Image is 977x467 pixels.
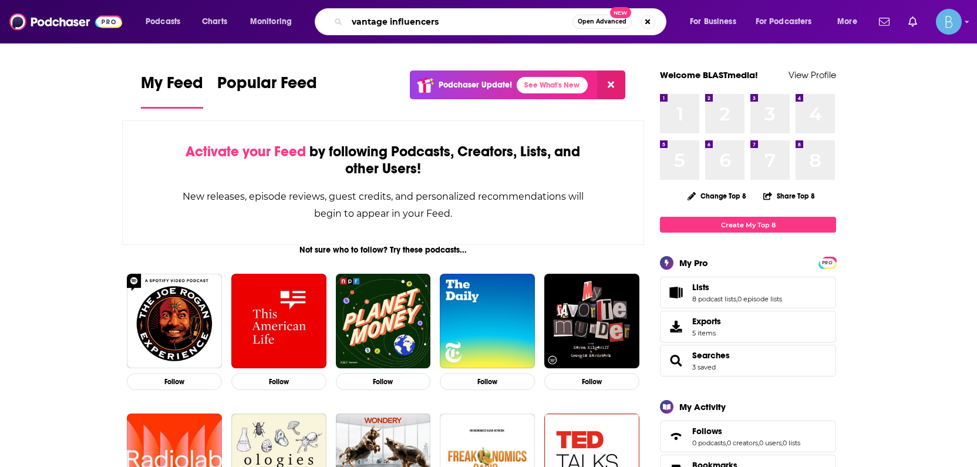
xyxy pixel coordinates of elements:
div: Not sure who to follow? Try these podcasts... [122,245,644,255]
button: Open AdvancedNew [572,15,632,29]
span: , [758,439,759,447]
button: open menu [748,12,829,31]
a: Show notifications dropdown [874,12,894,32]
img: User Profile [936,9,962,35]
img: The Daily [440,274,535,369]
button: open menu [682,12,751,31]
span: For Business [690,14,736,30]
div: Search podcasts, credits, & more... [326,8,678,35]
span: Popular Feed [217,73,317,100]
span: 5 items [692,329,721,337]
a: Charts [194,12,234,31]
img: My Favorite Murder with Karen Kilgariff and Georgia Hardstark [544,274,639,369]
img: Planet Money [336,274,431,369]
span: Exports [692,316,721,327]
span: , [736,295,737,303]
button: Share Top 8 [763,184,816,207]
a: Lists [664,284,688,301]
span: For Podcasters [756,14,812,30]
button: Change Top 8 [680,189,753,203]
div: My Pro [679,257,708,268]
span: More [837,14,857,30]
span: Open Advanced [578,19,626,25]
span: Activate your Feed [186,143,306,160]
a: Exports [660,311,836,342]
span: Follows [660,421,836,452]
span: Exports [664,318,688,335]
button: Follow [544,373,639,390]
button: Follow [231,373,326,390]
button: Show profile menu [936,9,962,35]
div: My Activity [679,401,726,412]
input: Search podcasts, credits, & more... [347,12,572,31]
a: Follows [664,428,688,445]
button: open menu [137,12,196,31]
span: Follows [692,426,722,436]
div: by following Podcasts, Creators, Lists, and other Users! [181,143,585,177]
a: 3 saved [692,363,716,371]
p: Podchaser Update! [439,80,512,90]
a: Searches [692,350,730,361]
a: 0 podcasts [692,439,726,447]
a: Welcome BLASTmedia! [660,69,758,80]
span: Lists [660,277,836,308]
a: PRO [820,258,834,267]
span: Searches [660,345,836,377]
a: 8 podcast lists [692,295,736,303]
a: Follows [692,426,800,436]
a: 0 episode lists [737,295,782,303]
div: New releases, episode reviews, guest credits, and personalized recommendations will begin to appe... [181,188,585,222]
img: This American Life [231,274,326,369]
span: Charts [202,14,227,30]
img: Podchaser - Follow, Share and Rate Podcasts [9,11,122,33]
span: Monitoring [250,14,292,30]
span: New [610,7,631,18]
a: Lists [692,282,782,293]
img: The Joe Rogan Experience [127,274,222,369]
button: open menu [242,12,307,31]
button: open menu [829,12,872,31]
a: View Profile [789,69,836,80]
a: Searches [664,352,688,369]
a: Show notifications dropdown [904,12,922,32]
a: Popular Feed [217,73,317,109]
a: 0 users [759,439,781,447]
a: 0 lists [783,439,800,447]
span: , [726,439,727,447]
span: PRO [820,258,834,267]
button: Follow [127,373,222,390]
span: Logged in as BLASTmedia [936,9,962,35]
a: Create My Top 8 [660,217,836,233]
span: Podcasts [146,14,180,30]
button: Follow [440,373,535,390]
a: 0 creators [727,439,758,447]
span: Lists [692,282,709,293]
a: See What's New [517,77,588,93]
button: Follow [336,373,431,390]
a: My Feed [141,73,203,109]
span: , [781,439,783,447]
span: My Feed [141,73,203,100]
